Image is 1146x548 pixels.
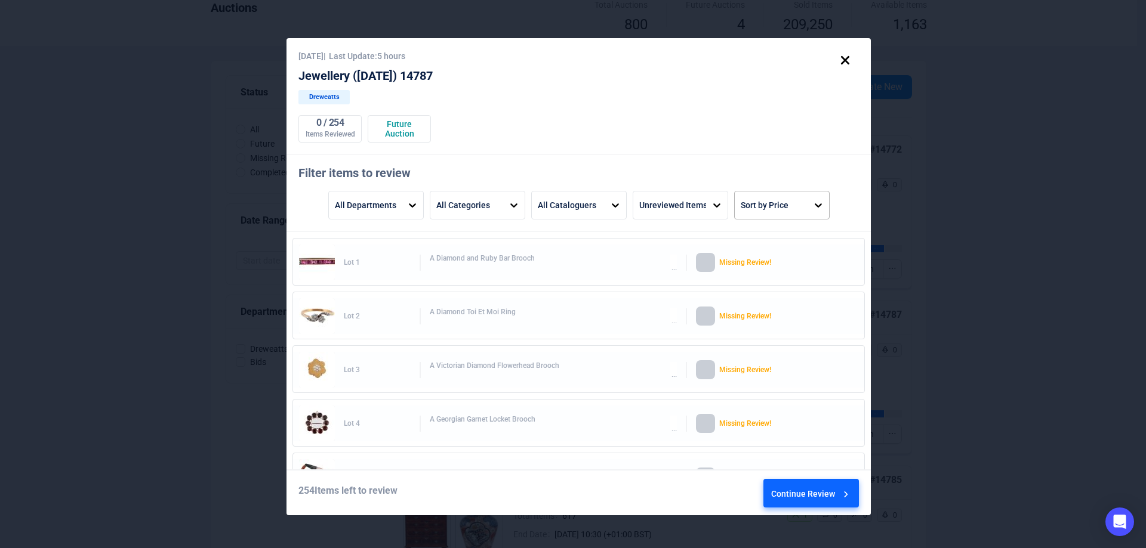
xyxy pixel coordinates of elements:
div: A Diamond Toi Et Moi Ring [430,307,676,326]
div: Sort by Price [741,195,788,215]
div: All Departments [335,195,396,215]
div: A Late Victorian Scottish Hardstone Harp Brooch [430,468,676,487]
div: Lot 3 [344,361,411,379]
div: A Victorian Diamond Flowerhead Brooch [430,361,676,379]
div: Missing Review! [719,306,817,326]
div: Filter items to review [298,167,859,185]
button: Continue Review [763,479,859,507]
div: 254 Items left to review [298,485,438,500]
img: 3_1.jpg [299,352,335,388]
div: Missing Review! [719,360,817,379]
img: 5_1.jpg [299,459,335,495]
img: 4_1.jpg [299,405,335,441]
div: A Georgian Garnet Locket Brooch [430,414,676,433]
div: Jewellery ([DATE]) 14787 [298,69,859,83]
div: [DATE] | Last Update: 5 hours [298,50,859,62]
div: Lot 2 [344,307,411,326]
div: Lot 1 [344,253,411,272]
div: All Categories [436,195,490,215]
img: 2_1.jpg [299,298,335,334]
div: Unreviewed Items [639,195,707,215]
div: Open Intercom Messenger [1105,507,1134,536]
div: Items Reviewed [299,130,361,140]
div: Missing Review! [719,467,817,487]
div: A Diamond and Ruby Bar Brooch [430,253,676,272]
div: 0 / 254 [299,116,361,130]
div: Missing Review! [719,253,817,272]
div: Future Auction [373,119,426,138]
div: Lot 5 [344,468,411,487]
div: Lot 4 [344,414,411,433]
div: Missing Review! [719,414,817,433]
div: Continue Review [771,479,852,512]
img: 1_1.jpg [299,244,335,280]
div: Dreweatts [298,90,350,104]
div: All Cataloguers [538,195,596,215]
